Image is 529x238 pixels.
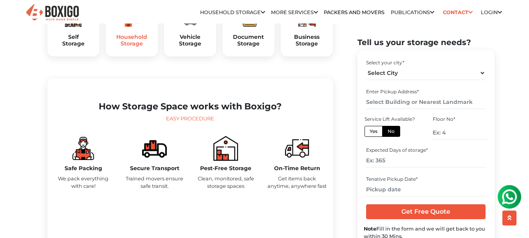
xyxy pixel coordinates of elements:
h5: Secure Transport [125,165,184,172]
h5: Business Storage [287,34,327,47]
div: Tenative Pickup Date [366,175,486,182]
p: We pack everything with care! [54,175,113,190]
img: boxigo_packers_and_movers_compare [142,136,167,161]
div: Floor No [433,115,487,122]
b: Note [364,225,376,231]
p: Clean, monitored, safe storage spaces [196,175,256,190]
img: boxigo_storage_plan [71,136,96,161]
h5: On-Time Return [267,165,327,172]
button: scroll up [502,211,516,225]
a: Packers and Movers [324,9,385,15]
h5: Document Storage [229,34,268,47]
input: Ex: 365 [366,154,486,167]
h5: Self Storage [54,34,93,47]
a: Contact [440,6,475,18]
input: Select Building or Nearest Landmark [366,95,486,109]
h2: How Storage Space works with Boxigo? [54,101,327,112]
img: boxigo_packers_and_movers_book [213,136,238,161]
div: Select your city [366,59,486,66]
a: Household Storage [200,9,265,15]
a: BusinessStorage [287,34,327,47]
p: Trained movers ensure safe transit. [125,175,184,190]
div: Expected Days of storage [366,147,486,154]
img: boxigo_packers_and_movers_move [285,136,309,161]
input: Pickup date [366,182,486,196]
a: More services [271,9,318,15]
a: VehicleStorage [170,34,210,47]
input: Get Free Quote [366,204,486,219]
a: Login [481,9,502,15]
h5: Pest-Free Storage [196,165,256,172]
h5: Vehicle Storage [170,34,210,47]
h5: Household Storage [112,34,152,47]
a: Publications [391,9,434,15]
h2: Tell us your storage needs? [357,38,495,47]
img: Boxigo [25,3,80,22]
div: Service Lift Available? [365,115,419,122]
label: No [382,125,400,136]
a: SelfStorage [54,34,93,47]
div: Easy Procedure [54,115,327,123]
div: Enter Pickup Address [366,88,486,95]
h5: Safe Packing [54,165,113,172]
a: HouseholdStorage [112,34,152,47]
img: whatsapp-icon.svg [8,8,23,24]
label: Yes [365,125,383,136]
p: Get items back anytime, anywhere fast [267,175,327,190]
input: Ex: 4 [433,125,487,139]
a: DocumentStorage [229,34,268,47]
